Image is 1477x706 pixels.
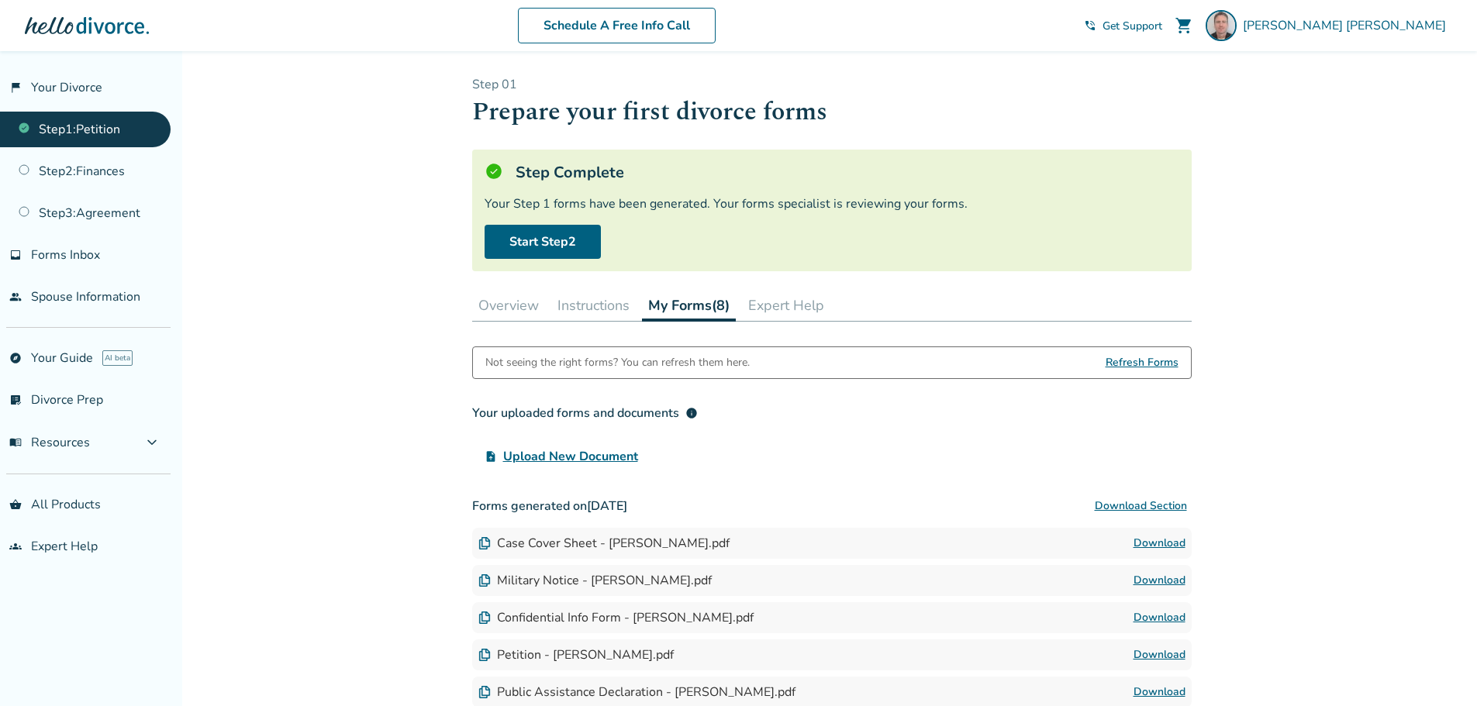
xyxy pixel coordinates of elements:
button: Expert Help [742,290,830,321]
span: flag_2 [9,81,22,94]
span: Upload New Document [503,447,638,466]
a: Download [1134,534,1185,553]
span: phone_in_talk [1084,19,1096,32]
span: AI beta [102,350,133,366]
span: Refresh Forms [1106,347,1178,378]
div: Confidential Info Form - [PERSON_NAME].pdf [478,609,754,626]
span: info [685,407,698,419]
img: Document [478,611,491,624]
a: Start Step2 [485,225,601,259]
div: Public Assistance Declaration - [PERSON_NAME].pdf [478,684,795,701]
button: Download Section [1090,491,1192,522]
img: Document [478,649,491,661]
h3: Forms generated on [DATE] [472,491,1192,522]
span: shopping_cart [1175,16,1193,35]
div: Petition - [PERSON_NAME].pdf [478,646,674,663]
img: James Sjerven [1206,10,1237,41]
iframe: Chat Widget [1399,632,1477,706]
span: upload_file [485,450,497,463]
button: Instructions [551,290,636,321]
a: Download [1134,571,1185,590]
a: Download [1134,683,1185,701]
span: Forms Inbox [31,246,100,263]
button: My Forms(8) [642,290,736,322]
div: Military Notice - [PERSON_NAME].pdf [478,572,712,589]
img: Document [478,686,491,698]
span: people [9,291,22,303]
span: menu_book [9,436,22,449]
a: phone_in_talkGet Support [1084,19,1162,33]
span: Resources [9,434,90,451]
span: groups [9,540,22,553]
div: Case Cover Sheet - [PERSON_NAME].pdf [478,535,730,552]
div: Your Step 1 forms have been generated. Your forms specialist is reviewing your forms. [485,195,1179,212]
h5: Step Complete [516,162,624,183]
a: Download [1134,646,1185,664]
span: list_alt_check [9,394,22,406]
button: Overview [472,290,545,321]
span: explore [9,352,22,364]
p: Step 0 1 [472,76,1192,93]
div: Not seeing the right forms? You can refresh them here. [485,347,750,378]
span: expand_more [143,433,161,452]
span: Get Support [1103,19,1162,33]
a: Schedule A Free Info Call [518,8,716,43]
div: Your uploaded forms and documents [472,404,698,422]
img: Document [478,537,491,549]
h1: Prepare your first divorce forms [472,93,1192,131]
span: [PERSON_NAME] [PERSON_NAME] [1243,17,1452,34]
span: shopping_basket [9,498,22,511]
a: Download [1134,608,1185,627]
img: Document [478,574,491,587]
span: inbox [9,249,22,261]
